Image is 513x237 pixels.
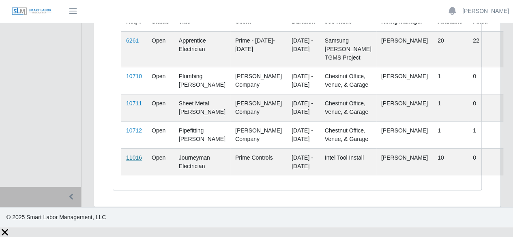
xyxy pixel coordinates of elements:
[287,121,320,148] td: [DATE] - [DATE]
[126,73,142,79] a: 10710
[433,31,468,67] td: 20
[174,148,230,175] td: Journeyman Electrician
[287,67,320,94] td: [DATE] - [DATE]
[126,127,142,134] a: 10712
[376,31,433,67] td: [PERSON_NAME]
[126,37,139,44] a: 6261
[320,94,376,121] td: Chestnut Office, Venue, & Garage
[468,148,503,175] td: 0
[462,7,509,15] a: [PERSON_NAME]
[230,67,287,94] td: [PERSON_NAME] Company
[147,67,174,94] td: Open
[468,94,503,121] td: 0
[320,31,376,67] td: Samsung [PERSON_NAME] TGMS Project
[147,121,174,148] td: Open
[468,67,503,94] td: 0
[147,148,174,175] td: Open
[126,154,142,161] a: 11016
[376,67,433,94] td: [PERSON_NAME]
[230,94,287,121] td: [PERSON_NAME] Company
[174,67,230,94] td: Plumbing [PERSON_NAME]
[126,100,142,107] a: 10711
[174,31,230,67] td: Apprentice Electrician
[433,121,468,148] td: 1
[174,94,230,121] td: Sheet Metal [PERSON_NAME]
[320,67,376,94] td: Chestnut Office, Venue, & Garage
[6,214,106,220] span: © 2025 Smart Labor Management, LLC
[376,94,433,121] td: [PERSON_NAME]
[230,121,287,148] td: [PERSON_NAME] Company
[174,121,230,148] td: Pipefitting [PERSON_NAME]
[11,7,52,16] img: SLM Logo
[433,94,468,121] td: 1
[433,67,468,94] td: 1
[287,148,320,175] td: [DATE] - [DATE]
[230,148,287,175] td: Prime Controls
[287,94,320,121] td: [DATE] - [DATE]
[468,121,503,148] td: 1
[376,148,433,175] td: [PERSON_NAME]
[433,148,468,175] td: 10
[230,31,287,67] td: Prime - [DATE]-[DATE]
[147,31,174,67] td: Open
[320,121,376,148] td: Chestnut Office, Venue, & Garage
[320,148,376,175] td: Intel Tool Install
[147,94,174,121] td: Open
[376,121,433,148] td: [PERSON_NAME]
[287,31,320,67] td: [DATE] - [DATE]
[468,31,503,67] td: 22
